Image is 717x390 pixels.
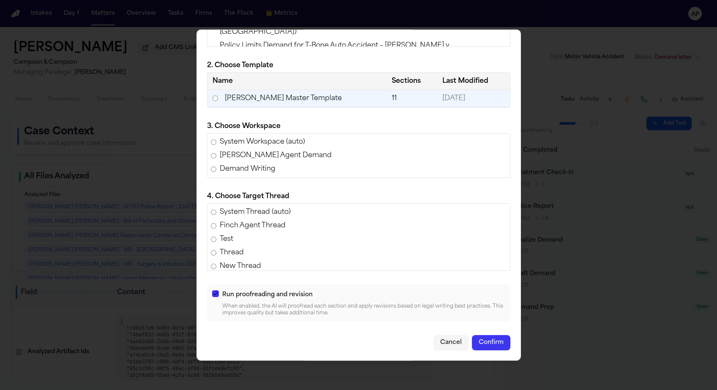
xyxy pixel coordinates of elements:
span: System Workspace (auto) [220,137,305,147]
td: 11 [387,90,437,107]
input: Demand Writing [211,166,216,172]
span: Thread [220,248,244,258]
input: New Thread [211,263,216,269]
input: Finch Agent Thread [211,223,216,228]
input: Thread [211,250,216,255]
th: Sections [387,72,437,90]
span: System Thread (auto) [220,207,291,217]
input: System Workspace (auto) [211,139,216,145]
th: Last Modified [437,72,510,90]
button: Cancel [433,335,469,350]
td: [PERSON_NAME] Master Template [207,90,387,107]
td: [DATE] [437,90,510,107]
span: Run proofreading and revision [222,292,313,298]
span: Test [220,234,233,244]
span: [PERSON_NAME] Agent Demand [220,150,332,161]
p: 2. Choose Template [207,60,510,70]
span: Finch Agent Thread [220,221,286,231]
p: 3. Choose Workspace [207,121,510,131]
span: Demand Writing [220,164,275,174]
span: Cervical and [MEDICAL_DATA] Disc Injuries Requiring ACDF Surgery After Wheel [MEDICAL_DATA] Auto ... [220,6,507,37]
button: Confirm [472,335,510,350]
input: Test [211,236,216,242]
input: [PERSON_NAME] Agent Demand [211,153,216,158]
th: Name [207,72,387,90]
span: Policy Limits Demand for T-Bone Auto Accident – [PERSON_NAME] v. [PERSON_NAME] (Safeway Insurance) [220,40,507,60]
input: System Thread (auto) [211,209,216,215]
p: When enabled, the AI will proofread each section and apply revisions based on legal writing best ... [222,303,505,316]
p: 4. Choose Target Thread [207,191,510,202]
span: New Thread [220,261,261,271]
